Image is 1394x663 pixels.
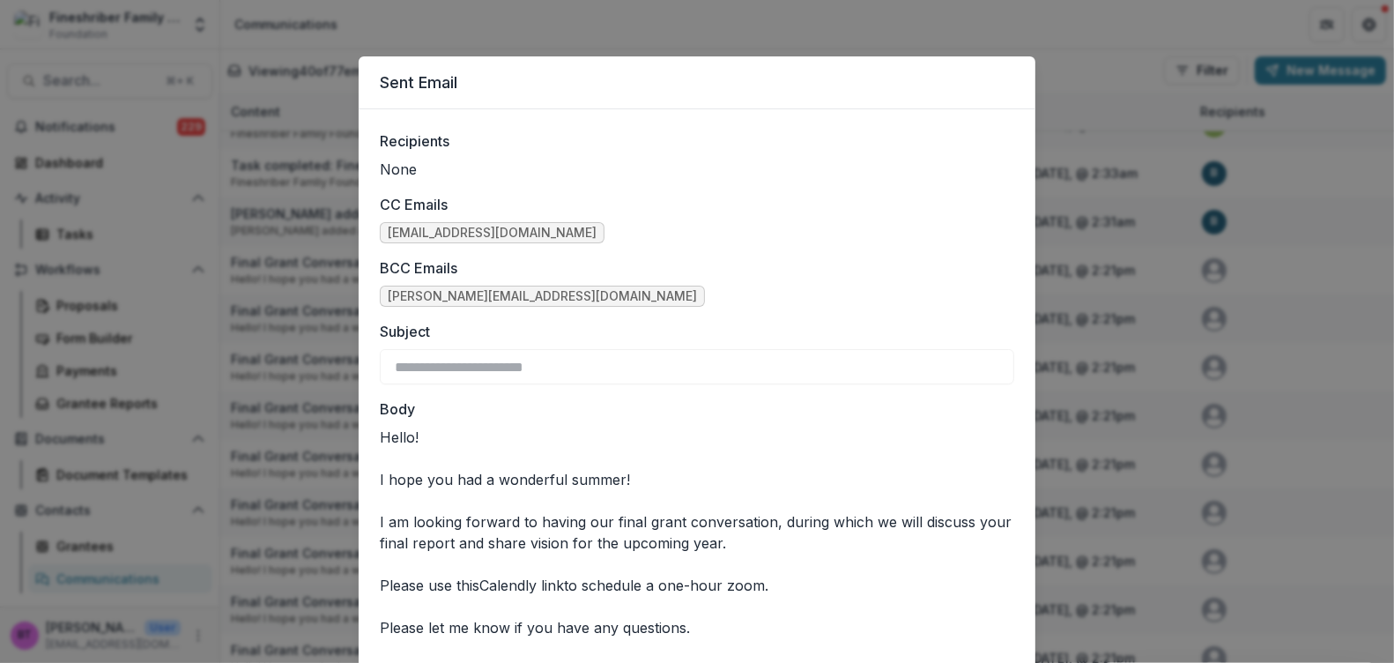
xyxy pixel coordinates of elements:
label: Body [380,399,1004,420]
p: Hello! [380,427,1014,448]
label: BCC Emails [380,257,1004,279]
p: I am looking forward to having our final grant conversation, during which we will discuss your fi... [380,511,1014,554]
label: CC Emails [380,194,1004,215]
span: [PERSON_NAME][EMAIL_ADDRESS][DOMAIN_NAME] [388,289,697,304]
span: [EMAIL_ADDRESS][DOMAIN_NAME] [388,226,597,241]
label: Subject [380,321,1004,342]
p: I hope you had a wonderful summer! [380,469,1014,490]
label: Recipients [380,130,1004,152]
p: Please use this to schedule a one-hour zoom. [380,575,1014,596]
a: Calendly link [479,577,564,594]
p: Please let me know if you have any questions. [380,617,1014,638]
header: Sent Email [359,56,1035,109]
ul: None [380,159,1014,180]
